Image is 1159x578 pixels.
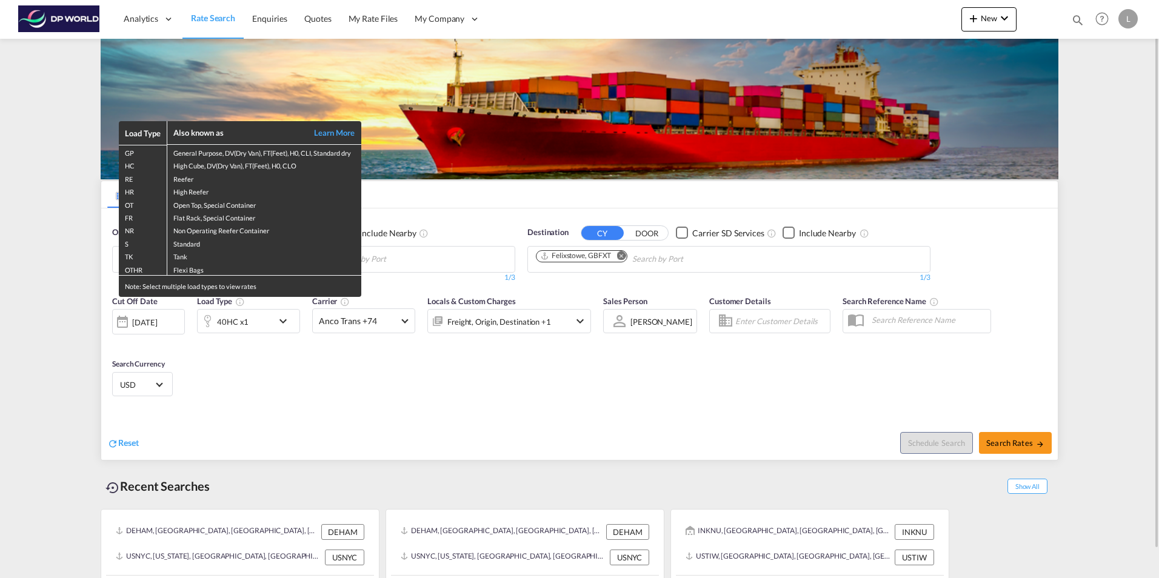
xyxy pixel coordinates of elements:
td: Flexi Bags [167,262,361,276]
a: Learn More [301,127,355,138]
div: Also known as [173,127,301,138]
td: HC [119,158,167,171]
td: Reefer [167,171,361,184]
th: Load Type [119,121,167,145]
td: Open Top, Special Container [167,198,361,210]
td: High Reefer [167,184,361,197]
td: Tank [167,249,361,262]
td: NR [119,223,167,236]
td: GP [119,145,167,158]
td: General Purpose, DV(Dry Van), FT(Feet), H0, CLI, Standard dry [167,145,361,158]
td: OT [119,198,167,210]
td: OTHR [119,262,167,276]
div: Note: Select multiple load types to view rates [119,276,361,297]
td: Standard [167,236,361,249]
td: FR [119,210,167,223]
td: HR [119,184,167,197]
td: RE [119,171,167,184]
td: TK [119,249,167,262]
td: Flat Rack, Special Container [167,210,361,223]
td: Non Operating Reefer Container [167,223,361,236]
td: High Cube, DV(Dry Van), FT(Feet), H0, CLO [167,158,361,171]
td: S [119,236,167,249]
